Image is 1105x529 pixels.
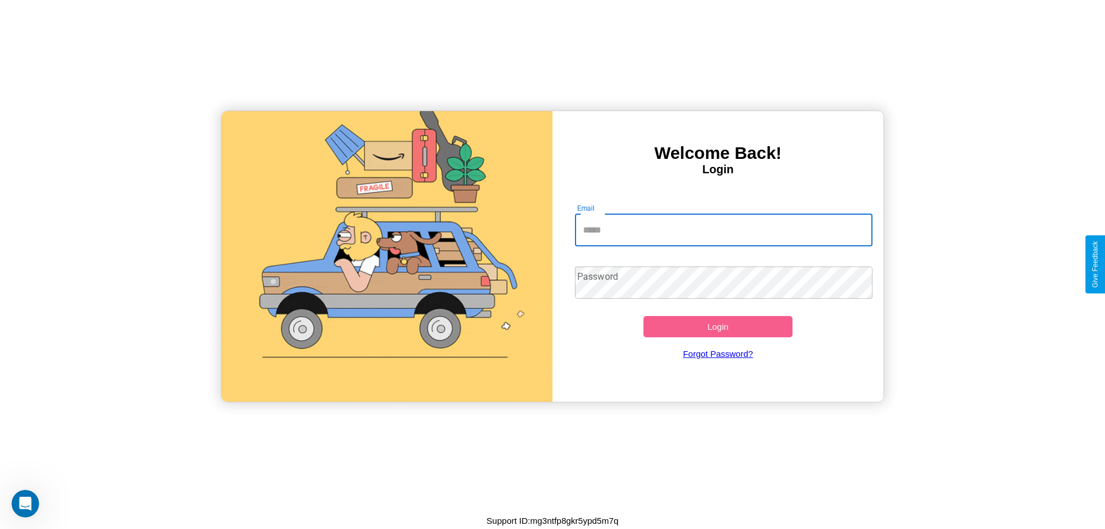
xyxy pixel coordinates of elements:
[12,490,39,517] iframe: Intercom live chat
[486,513,618,528] p: Support ID: mg3ntfp8gkr5ypd5m7q
[643,316,792,337] button: Login
[552,163,883,176] h4: Login
[577,203,595,213] label: Email
[569,337,867,370] a: Forgot Password?
[1091,241,1099,288] div: Give Feedback
[222,111,552,402] img: gif
[552,143,883,163] h3: Welcome Back!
